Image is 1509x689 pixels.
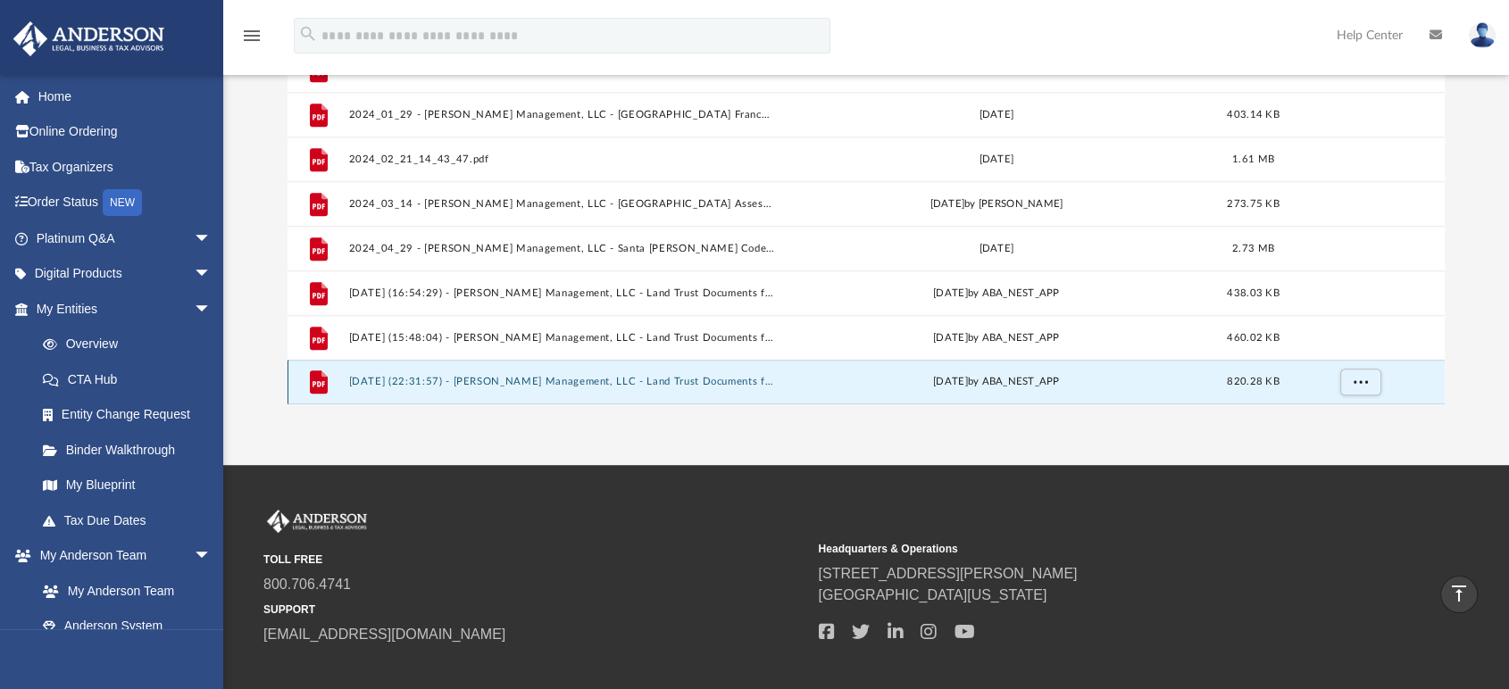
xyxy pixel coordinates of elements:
button: 2024_01_29 - [PERSON_NAME] Management, LLC - [GEOGRAPHIC_DATA] Franchise Tax_2.pdf [349,109,776,120]
a: My Entitiesarrow_drop_down [13,291,238,327]
a: My Anderson Teamarrow_drop_down [13,538,229,574]
small: SUPPORT [263,602,806,618]
span: 1.61 MB [1232,154,1274,164]
div: [DATE] [783,241,1210,257]
a: [STREET_ADDRESS][PERSON_NAME] [819,566,1078,581]
button: 2024_02_21_14_43_47.pdf [349,154,776,165]
a: menu [241,34,263,46]
button: More options [1340,369,1381,395]
a: Overview [25,327,238,362]
small: Headquarters & Operations [819,541,1362,557]
a: Online Ordering [13,114,238,150]
a: My Blueprint [25,468,229,503]
span: 460.02 KB [1227,333,1279,343]
a: [EMAIL_ADDRESS][DOMAIN_NAME] [263,627,505,642]
i: vertical_align_top [1448,583,1470,604]
button: [DATE] (15:48:04) - [PERSON_NAME] Management, LLC - Land Trust Documents from Orange County Fire ... [349,332,776,344]
div: grid [288,35,1445,404]
div: [DATE] [783,152,1210,168]
img: User Pic [1469,22,1496,48]
a: My Anderson Team [25,573,221,609]
a: Entity Change Request [25,397,238,433]
span: arrow_drop_down [194,538,229,575]
a: Home [13,79,238,114]
div: [DATE] by ABA_NEST_APP [783,330,1210,346]
a: [GEOGRAPHIC_DATA][US_STATE] [819,587,1047,602]
a: Digital Productsarrow_drop_down [13,256,238,292]
span: arrow_drop_down [194,291,229,328]
div: [DATE] by [PERSON_NAME] [783,196,1210,212]
span: arrow_drop_down [194,256,229,293]
a: Binder Walkthrough [25,432,238,468]
i: search [298,24,318,44]
button: [DATE] (16:54:29) - [PERSON_NAME] Management, LLC - Land Trust Documents from Rent Stabilization ... [349,287,776,299]
button: 2024_04_29 - [PERSON_NAME] Management, LLC - Santa [PERSON_NAME] Code Enforcement.pdf [349,243,776,254]
span: 820.28 KB [1227,377,1279,386]
img: Anderson Advisors Platinum Portal [263,510,371,533]
span: 438.03 KB [1227,288,1279,298]
img: Anderson Advisors Platinum Portal [8,21,170,56]
span: 2.73 MB [1232,244,1274,253]
div: [DATE] by ABA_NEST_APP [783,374,1210,390]
div: [DATE] [783,107,1210,123]
a: 800.706.4741 [263,577,351,592]
a: Tax Due Dates [25,502,238,538]
button: [DATE] (22:31:57) - [PERSON_NAME] Management, LLC - Land Trust Documents from Rent Stabilization ... [349,377,776,388]
button: 2024_03_14 - [PERSON_NAME] Management, LLC - [GEOGRAPHIC_DATA] Assessor.pdf [349,198,776,210]
a: Tax Organizers [13,149,238,185]
span: 273.75 KB [1227,199,1279,209]
small: TOLL FREE [263,552,806,568]
a: Platinum Q&Aarrow_drop_down [13,220,238,256]
span: arrow_drop_down [194,220,229,257]
div: NEW [103,189,142,216]
a: vertical_align_top [1440,576,1478,613]
a: CTA Hub [25,361,238,397]
div: [DATE] by ABA_NEST_APP [783,286,1210,302]
span: 403.14 KB [1227,110,1279,120]
i: menu [241,25,263,46]
a: Order StatusNEW [13,185,238,221]
a: Anderson System [25,609,229,644]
